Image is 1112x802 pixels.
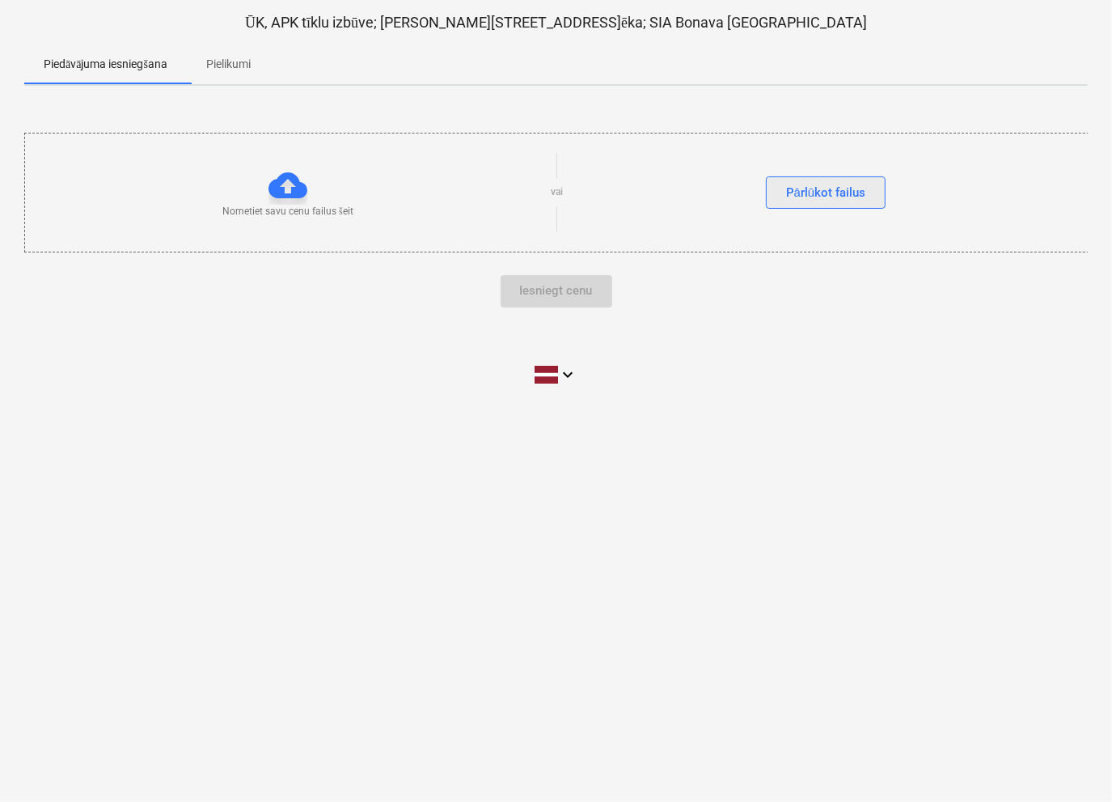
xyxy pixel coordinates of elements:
i: keyboard_arrow_down [558,365,577,384]
p: Nometiet savu cenu failus šeit [222,205,353,219]
div: Pārlūkot failus [786,182,866,203]
p: ŪK, APK tīklu izbūve; [PERSON_NAME][STREET_ADDRESS]ēka; SIA Bonava [GEOGRAPHIC_DATA] [24,13,1088,32]
p: vai [551,185,563,199]
div: Nometiet savu cenu failus šeitvaiPārlūkot failus [24,133,1089,252]
p: Pielikumi [206,56,251,73]
p: Piedāvājuma iesniegšana [44,56,167,73]
button: Pārlūkot failus [766,176,886,209]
